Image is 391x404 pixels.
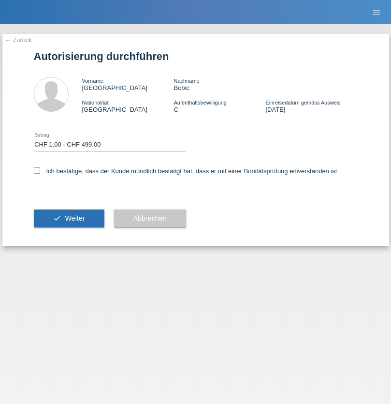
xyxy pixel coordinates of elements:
[174,99,265,113] div: C
[174,77,265,91] div: Bobic
[34,209,104,228] button: check Weiter
[82,78,103,84] span: Vorname
[265,99,357,113] div: [DATE]
[53,214,61,222] i: check
[367,9,386,15] a: menu
[5,36,32,44] a: ← Zurück
[34,50,358,62] h1: Autorisierung durchführen
[82,77,174,91] div: [GEOGRAPHIC_DATA]
[65,214,85,222] span: Weiter
[114,209,186,228] button: Abbrechen
[34,167,339,175] label: Ich bestätige, dass der Kunde mündlich bestätigt hat, dass er mit einer Bonitätsprüfung einversta...
[174,78,199,84] span: Nachname
[265,100,340,105] span: Einreisedatum gemäss Ausweis
[82,100,109,105] span: Nationalität
[372,8,381,17] i: menu
[82,99,174,113] div: [GEOGRAPHIC_DATA]
[133,214,167,222] span: Abbrechen
[174,100,226,105] span: Aufenthaltsbewilligung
